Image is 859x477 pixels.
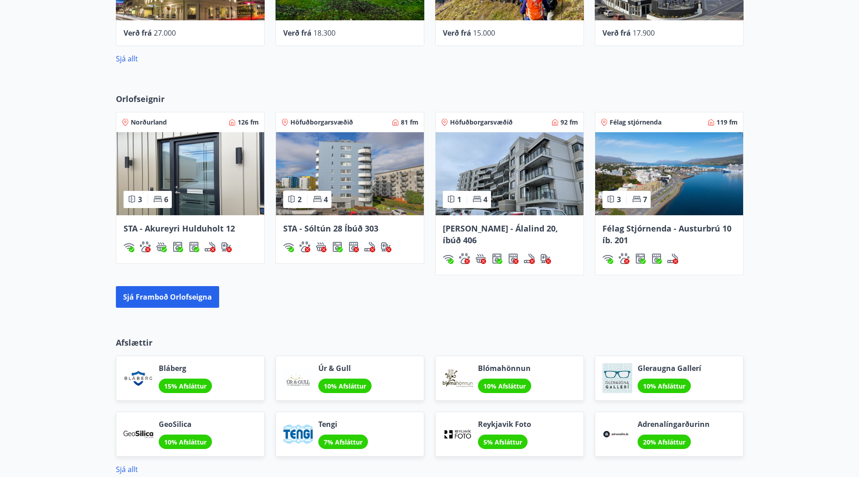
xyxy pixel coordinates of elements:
img: nH7E6Gw2rvWFb8XaSdRp44dhkQaj4PJkOoRYItBQ.svg [381,241,391,252]
span: 1 [457,195,461,204]
span: 3 [617,195,621,204]
span: Höfuðborgarsvæðið [450,118,513,127]
span: 27.000 [154,28,176,38]
div: Gæludýr [299,241,310,252]
span: 126 fm [238,118,259,127]
span: Verð frá [443,28,471,38]
span: Verð frá [124,28,152,38]
img: hddCLTAnxqFUMr1fxmbGG8zWilo2syolR0f9UjPn.svg [508,253,519,264]
img: pxcaIm5dSOV3FS4whs1soiYWTwFQvksT25a9J10C.svg [299,241,310,252]
img: nH7E6Gw2rvWFb8XaSdRp44dhkQaj4PJkOoRYItBQ.svg [221,241,232,252]
div: Þurrkari [348,241,359,252]
div: Reykingar / Vape [667,253,678,264]
img: Dl16BY4EX9PAW649lg1C3oBuIaAsR6QVDQBO2cTm.svg [172,241,183,252]
div: Reykingar / Vape [364,241,375,252]
span: Adrenalíngarðurinn [638,419,710,429]
span: 15.000 [473,28,495,38]
span: 15% Afsláttur [164,382,207,390]
span: Höfuðborgarsvæðið [290,118,353,127]
div: Þráðlaust net [443,253,454,264]
img: Paella dish [116,132,264,215]
span: Verð frá [283,28,312,38]
img: hddCLTAnxqFUMr1fxmbGG8zWilo2syolR0f9UjPn.svg [188,241,199,252]
p: Afslættir [116,337,744,348]
img: pxcaIm5dSOV3FS4whs1soiYWTwFQvksT25a9J10C.svg [459,253,470,264]
img: h89QDIuHlAdpqTriuIvuEWkTH976fOgBEOOeu1mi.svg [156,241,167,252]
span: Norðurland [131,118,167,127]
span: Gleraugna Gallerí [638,363,701,373]
div: Þurrkari [508,253,519,264]
span: STA - Akureyri Hulduholt 12 [124,223,235,234]
div: Heitur pottur [316,241,326,252]
img: h89QDIuHlAdpqTriuIvuEWkTH976fOgBEOOeu1mi.svg [475,253,486,264]
span: 10% Afsláttur [324,382,366,390]
span: Tengi [318,419,368,429]
div: Gæludýr [140,241,151,252]
span: 5% Afsláttur [483,438,522,446]
div: Heitur pottur [156,241,167,252]
button: Sjá framboð orlofseigna [116,286,219,308]
span: GeoSilica [159,419,212,429]
span: 20% Afsláttur [643,438,685,446]
img: Dl16BY4EX9PAW649lg1C3oBuIaAsR6QVDQBO2cTm.svg [635,253,646,264]
img: pxcaIm5dSOV3FS4whs1soiYWTwFQvksT25a9J10C.svg [140,241,151,252]
div: Þvottavél [332,241,343,252]
span: 2 [298,195,302,204]
span: 119 fm [717,118,738,127]
span: 17.900 [633,28,655,38]
span: Félag Stjórnenda - Austurbrú 10 íb. 201 [602,223,731,245]
div: Heitur pottur [475,253,486,264]
span: Félag stjórnenda [610,118,661,127]
div: Þráðlaust net [602,253,613,264]
span: 10% Afsláttur [164,438,207,446]
div: Hleðslustöð fyrir rafbíla [221,241,232,252]
div: Þvottavél [635,253,646,264]
a: Sjá allt [116,54,138,64]
img: Paella dish [595,132,743,215]
div: Þráðlaust net [124,241,134,252]
span: STA - Sóltún 28 Íbúð 303 [283,223,378,234]
div: Gæludýr [459,253,470,264]
img: HJRyFFsYp6qjeUYhR4dAD8CaCEsnIFYZ05miwXoh.svg [602,253,613,264]
div: Þvottavél [492,253,502,264]
div: Hleðslustöð fyrir rafbíla [381,241,391,252]
span: Orlofseignir [116,93,165,105]
span: 92 fm [560,118,578,127]
div: Þurrkari [651,253,662,264]
span: 10% Afsláttur [483,382,526,390]
img: Dl16BY4EX9PAW649lg1C3oBuIaAsR6QVDQBO2cTm.svg [332,241,343,252]
span: Bláberg [159,363,212,373]
span: Úr & Gull [318,363,372,373]
span: Verð frá [602,28,631,38]
img: QNIUl6Cv9L9rHgMXwuzGLuiJOj7RKqxk9mBFPqjq.svg [667,253,678,264]
div: Þráðlaust net [283,241,294,252]
span: 4 [324,195,328,204]
img: HJRyFFsYp6qjeUYhR4dAD8CaCEsnIFYZ05miwXoh.svg [283,241,294,252]
span: 6 [164,195,168,204]
div: Reykingar / Vape [205,241,216,252]
div: Gæludýr [619,253,629,264]
div: Reykingar / Vape [524,253,535,264]
span: 18.300 [313,28,335,38]
img: nH7E6Gw2rvWFb8XaSdRp44dhkQaj4PJkOoRYItBQ.svg [540,253,551,264]
span: 7 [643,195,647,204]
span: [PERSON_NAME] - Álalind 20, íbúð 406 [443,223,558,245]
img: pxcaIm5dSOV3FS4whs1soiYWTwFQvksT25a9J10C.svg [619,253,629,264]
img: h89QDIuHlAdpqTriuIvuEWkTH976fOgBEOOeu1mi.svg [316,241,326,252]
img: hddCLTAnxqFUMr1fxmbGG8zWilo2syolR0f9UjPn.svg [651,253,662,264]
div: Þurrkari [188,241,199,252]
span: 81 fm [401,118,418,127]
div: Þvottavél [172,241,183,252]
span: 3 [138,195,142,204]
img: QNIUl6Cv9L9rHgMXwuzGLuiJOj7RKqxk9mBFPqjq.svg [205,241,216,252]
img: QNIUl6Cv9L9rHgMXwuzGLuiJOj7RKqxk9mBFPqjq.svg [364,241,375,252]
span: 10% Afsláttur [643,382,685,390]
span: 7% Afsláttur [324,438,363,446]
a: Sjá allt [116,464,138,474]
img: QNIUl6Cv9L9rHgMXwuzGLuiJOj7RKqxk9mBFPqjq.svg [524,253,535,264]
img: HJRyFFsYp6qjeUYhR4dAD8CaCEsnIFYZ05miwXoh.svg [124,241,134,252]
img: HJRyFFsYp6qjeUYhR4dAD8CaCEsnIFYZ05miwXoh.svg [443,253,454,264]
span: Reykjavik Foto [478,419,531,429]
img: Paella dish [436,132,583,215]
div: Hleðslustöð fyrir rafbíla [540,253,551,264]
